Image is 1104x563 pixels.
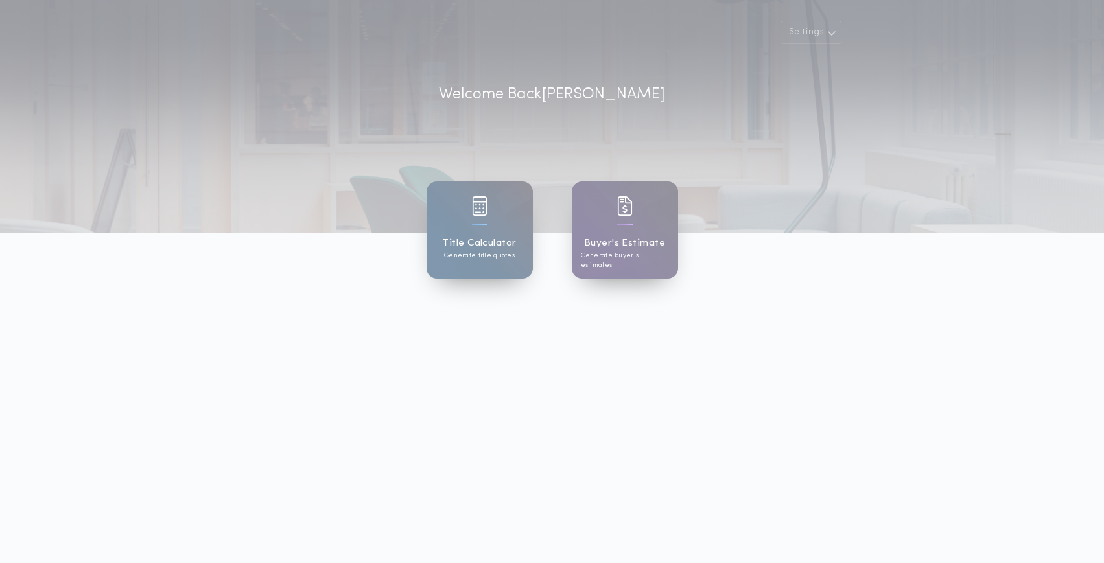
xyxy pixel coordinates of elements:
[572,181,678,279] a: card iconBuyer's EstimateGenerate buyer's estimates
[617,196,633,216] img: card icon
[781,21,841,44] button: Settings
[442,236,516,251] h1: Title Calculator
[581,251,669,270] p: Generate buyer's estimates
[444,251,515,260] p: Generate title quotes
[427,181,533,279] a: card iconTitle CalculatorGenerate title quotes
[472,196,487,216] img: card icon
[584,236,665,251] h1: Buyer's Estimate
[439,83,665,106] p: Welcome Back [PERSON_NAME]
